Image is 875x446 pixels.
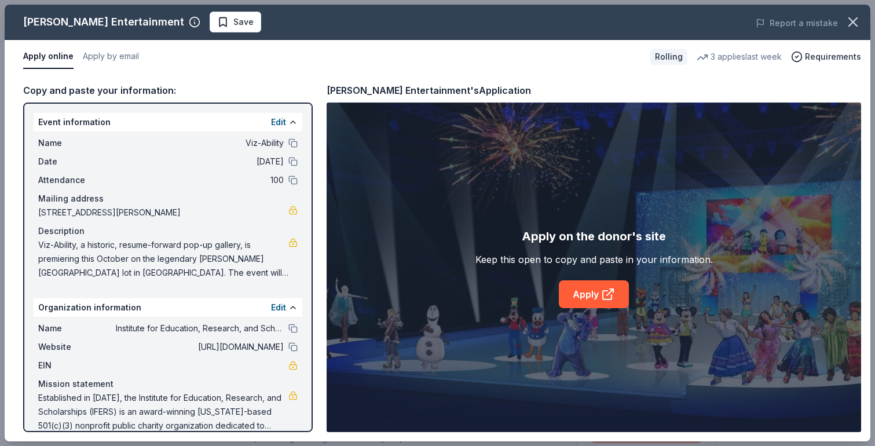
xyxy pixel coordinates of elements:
span: Save [233,15,254,29]
span: 100 [116,173,284,187]
button: Edit [271,301,286,315]
div: 3 applies last week [697,50,782,64]
div: [PERSON_NAME] Entertainment [23,13,184,31]
span: EIN [38,359,116,372]
span: Date [38,155,116,169]
a: Apply [559,280,629,308]
button: Apply by email [83,45,139,69]
span: Attendance [38,173,116,187]
span: Viz-Ability, a historic, resume-forward pop-up gallery, is premiering this October on the legenda... [38,238,288,280]
div: Apply on the donor's site [522,227,666,246]
span: Viz-Ability [116,136,284,150]
div: Organization information [34,298,302,317]
span: Website [38,340,116,354]
div: Mailing address [38,192,298,206]
button: Requirements [791,50,861,64]
div: Copy and paste your information: [23,83,313,98]
button: Save [210,12,261,32]
button: Apply online [23,45,74,69]
span: Established in [DATE], the Institute for Education, Research, and Scholarships (IFERS) is an awar... [38,391,288,433]
span: Name [38,136,116,150]
span: Institute for Education, Research, and Scholarships [116,321,284,335]
div: Rolling [650,49,687,65]
div: Mission statement [38,377,298,391]
span: Name [38,321,116,335]
div: Description [38,224,298,238]
div: [PERSON_NAME] Entertainment's Application [327,83,531,98]
div: Keep this open to copy and paste in your information. [475,253,713,266]
div: Event information [34,113,302,131]
button: Edit [271,115,286,129]
button: Report a mistake [756,16,838,30]
span: [STREET_ADDRESS][PERSON_NAME] [38,206,288,220]
span: Requirements [805,50,861,64]
span: [DATE] [116,155,284,169]
span: [URL][DOMAIN_NAME] [116,340,284,354]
